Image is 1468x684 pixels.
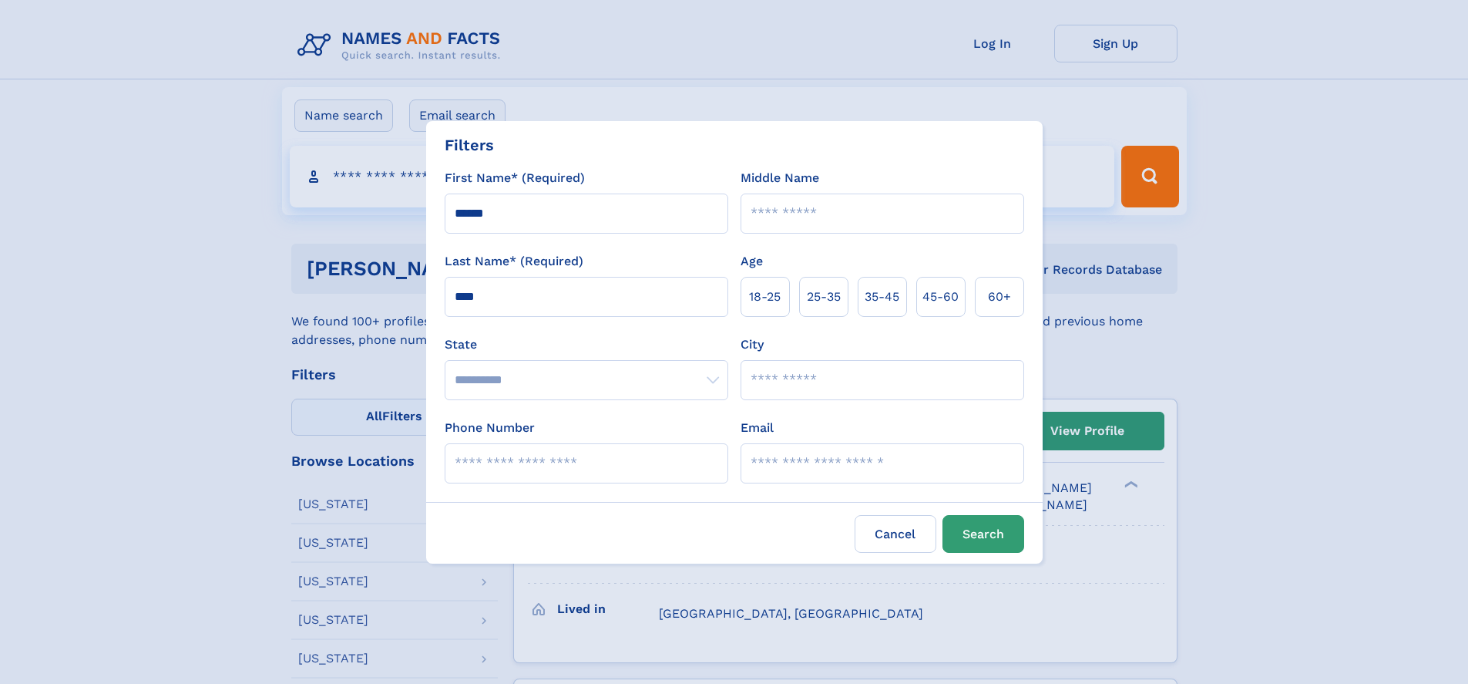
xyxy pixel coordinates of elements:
span: 25‑35 [807,288,841,306]
span: 35‑45 [865,288,899,306]
label: City [741,335,764,354]
label: Cancel [855,515,936,553]
label: Age [741,252,763,271]
span: 45‑60 [922,288,959,306]
label: First Name* (Required) [445,169,585,187]
label: State [445,335,728,354]
label: Email [741,419,774,437]
span: 60+ [988,288,1011,306]
div: Filters [445,133,494,157]
label: Last Name* (Required) [445,252,583,271]
button: Search [942,515,1024,553]
span: 18‑25 [749,288,781,306]
label: Phone Number [445,419,535,437]
label: Middle Name [741,169,819,187]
